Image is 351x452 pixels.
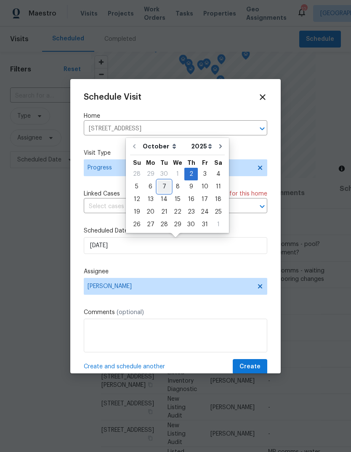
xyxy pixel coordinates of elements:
[184,206,198,218] div: 23
[184,193,198,206] div: Thu Oct 16 2025
[198,218,212,231] div: Fri Oct 31 2025
[212,219,225,230] div: 1
[157,193,171,206] div: Tue Oct 14 2025
[144,168,157,180] div: 29
[184,168,198,180] div: 2
[88,164,251,172] span: Progress
[198,206,212,218] div: Fri Oct 24 2025
[198,206,212,218] div: 24
[130,193,144,205] div: 12
[171,206,184,218] div: 22
[84,190,120,198] span: Linked Cases
[184,180,198,193] div: Thu Oct 09 2025
[212,206,225,218] div: 25
[171,168,184,180] div: 1
[130,181,144,193] div: 5
[198,168,212,180] div: Fri Oct 03 2025
[144,168,157,180] div: Mon Sep 29 2025
[157,168,171,180] div: 30
[133,160,141,166] abbr: Sunday
[84,112,267,120] label: Home
[212,206,225,218] div: Sat Oct 25 2025
[130,218,144,231] div: Sun Oct 26 2025
[84,149,267,157] label: Visit Type
[212,168,225,180] div: 4
[198,180,212,193] div: Fri Oct 10 2025
[160,160,168,166] abbr: Tuesday
[157,193,171,205] div: 14
[184,168,198,180] div: Thu Oct 02 2025
[256,201,268,212] button: Open
[212,168,225,180] div: Sat Oct 04 2025
[171,219,184,230] div: 29
[233,359,267,375] button: Create
[84,362,165,371] span: Create and schedule another
[130,206,144,218] div: 19
[144,181,157,193] div: 6
[88,283,253,290] span: [PERSON_NAME]
[84,227,267,235] label: Scheduled Date
[130,168,144,180] div: Sun Sep 28 2025
[130,206,144,218] div: Sun Oct 19 2025
[184,218,198,231] div: Thu Oct 30 2025
[144,218,157,231] div: Mon Oct 27 2025
[84,122,244,135] input: Enter in an address
[171,206,184,218] div: Wed Oct 22 2025
[214,160,222,166] abbr: Saturday
[130,168,144,180] div: 28
[130,180,144,193] div: Sun Oct 05 2025
[157,181,171,193] div: 7
[212,193,225,206] div: Sat Oct 18 2025
[171,180,184,193] div: Wed Oct 08 2025
[198,219,212,230] div: 31
[144,180,157,193] div: Mon Oct 06 2025
[212,193,225,205] div: 18
[171,181,184,193] div: 8
[184,206,198,218] div: Thu Oct 23 2025
[144,193,157,205] div: 13
[84,267,267,276] label: Assignee
[157,218,171,231] div: Tue Oct 28 2025
[157,180,171,193] div: Tue Oct 07 2025
[212,181,225,193] div: 11
[141,140,189,153] select: Month
[84,237,267,254] input: M/D/YYYY
[130,193,144,206] div: Sun Oct 12 2025
[198,181,212,193] div: 10
[171,168,184,180] div: Wed Oct 01 2025
[173,160,182,166] abbr: Wednesday
[144,219,157,230] div: 27
[212,218,225,231] div: Sat Nov 01 2025
[84,308,267,317] label: Comments
[128,138,141,155] button: Go to previous month
[187,160,195,166] abbr: Thursday
[171,218,184,231] div: Wed Oct 29 2025
[130,219,144,230] div: 26
[157,219,171,230] div: 28
[184,219,198,230] div: 30
[256,123,268,135] button: Open
[198,193,212,206] div: Fri Oct 17 2025
[171,193,184,205] div: 15
[171,193,184,206] div: Wed Oct 15 2025
[144,193,157,206] div: Mon Oct 13 2025
[144,206,157,218] div: Mon Oct 20 2025
[146,160,155,166] abbr: Monday
[157,206,171,218] div: 21
[84,93,141,101] span: Schedule Visit
[184,193,198,205] div: 16
[184,181,198,193] div: 9
[84,200,244,213] input: Select cases
[157,206,171,218] div: Tue Oct 21 2025
[157,168,171,180] div: Tue Sep 30 2025
[117,309,144,315] span: (optional)
[239,362,261,372] span: Create
[144,206,157,218] div: 20
[258,93,267,102] span: Close
[189,140,214,153] select: Year
[202,160,208,166] abbr: Friday
[214,138,227,155] button: Go to next month
[198,193,212,205] div: 17
[212,180,225,193] div: Sat Oct 11 2025
[198,168,212,180] div: 3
